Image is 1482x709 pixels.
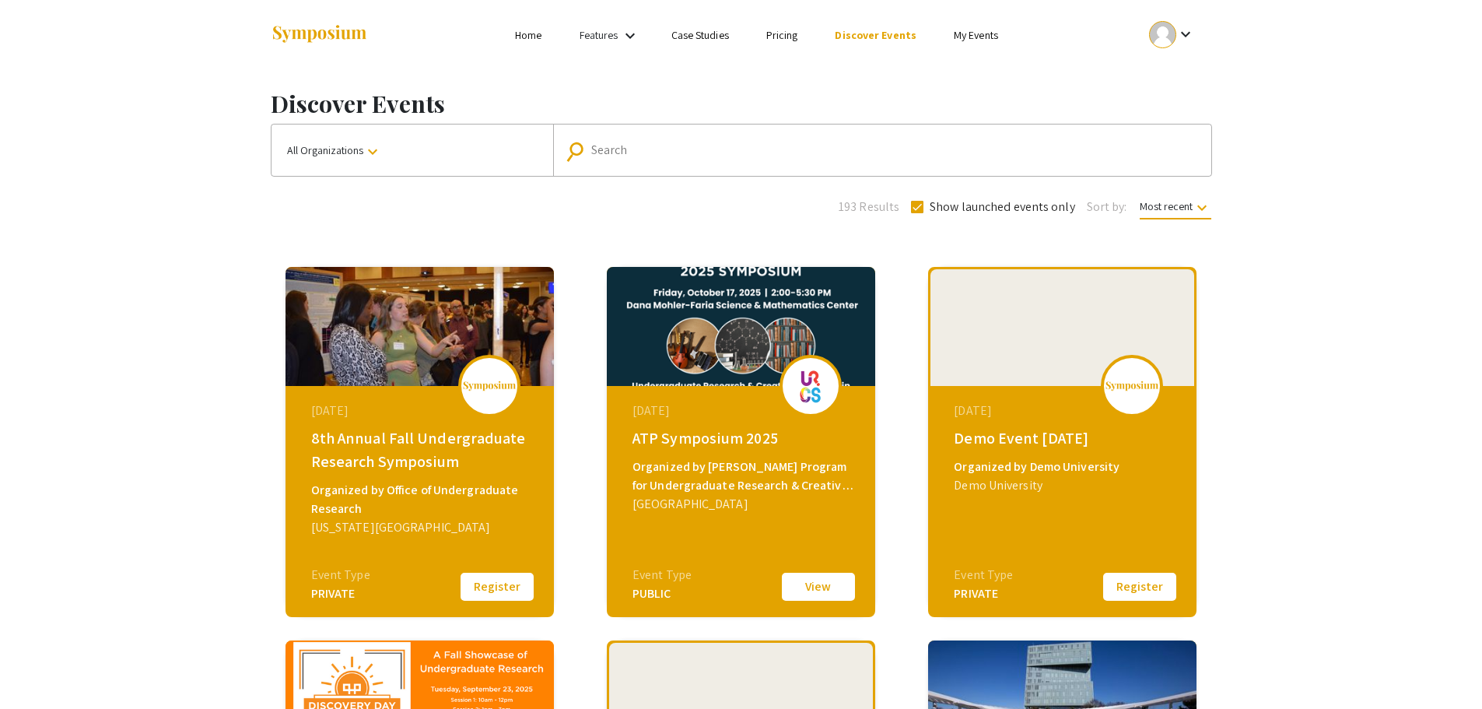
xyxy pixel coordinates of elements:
div: Organized by Office of Undergraduate Research [311,481,532,518]
div: Event Type [632,566,692,584]
a: Case Studies [671,28,729,42]
a: Features [580,28,618,42]
button: Register [458,570,536,603]
img: logo_v2.png [1105,381,1159,391]
span: Most recent [1140,199,1211,219]
a: My Events [954,28,998,42]
div: Event Type [311,566,370,584]
div: PRIVATE [954,584,1013,603]
div: [DATE] [632,402,853,420]
span: All Organizations [287,143,382,157]
div: Demo University [954,476,1175,495]
div: ATP Symposium 2025 [632,426,853,450]
h1: Discover Events [271,90,1212,118]
a: Pricing [766,28,798,42]
img: Symposium by ForagerOne [271,24,368,45]
mat-icon: Expand account dropdown [1176,25,1195,44]
button: All Organizations [272,125,553,176]
div: Organized by [PERSON_NAME] Program for Undergraduate Research & Creative Scholarship [632,458,853,495]
a: Discover Events [835,28,916,42]
div: [DATE] [954,402,1175,420]
div: PUBLIC [632,584,692,603]
mat-icon: keyboard_arrow_down [1193,198,1211,217]
img: atp2025_eventLogo_56bb79_.png [787,366,834,405]
iframe: Chat [12,639,66,697]
span: Show launched events only [930,198,1075,216]
div: [GEOGRAPHIC_DATA] [632,495,853,514]
button: Expand account dropdown [1133,17,1211,52]
mat-icon: Expand Features list [621,26,639,45]
img: atp2025_eventCoverPhoto_9b3fe5__thumb.png [607,267,875,386]
div: 8th Annual Fall Undergraduate Research Symposium [311,426,532,473]
span: Sort by: [1087,198,1127,216]
mat-icon: Search [568,138,590,165]
span: 193 Results [839,198,899,216]
img: 8th-annual-fall-undergraduate-research-symposium_eventCoverPhoto_be3fc5__thumb.jpg [286,267,554,386]
div: Event Type [954,566,1013,584]
div: [DATE] [311,402,532,420]
mat-icon: keyboard_arrow_down [363,142,382,161]
a: Home [515,28,541,42]
button: Register [1101,570,1179,603]
div: Demo Event [DATE] [954,426,1175,450]
div: [US_STATE][GEOGRAPHIC_DATA] [311,518,532,537]
div: PRIVATE [311,584,370,603]
button: View [780,570,857,603]
img: logo_v2.png [462,381,517,391]
button: Most recent [1127,192,1224,220]
div: Organized by Demo University [954,458,1175,476]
